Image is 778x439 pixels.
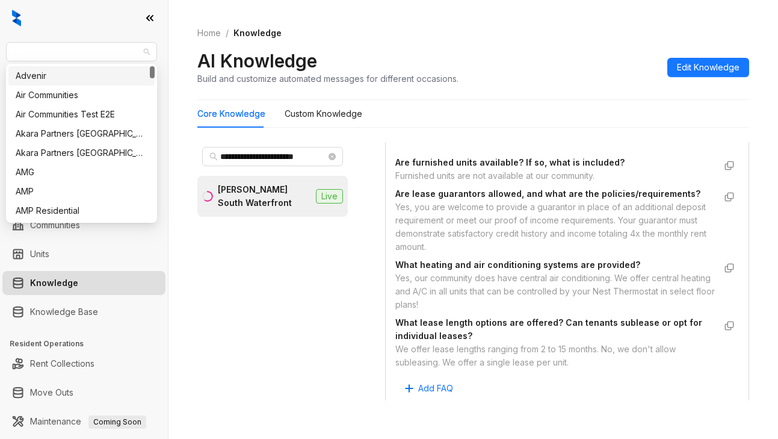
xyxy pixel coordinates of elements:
[16,185,147,198] div: AMP
[418,382,453,395] span: Add FAQ
[16,146,147,160] div: Akara Partners [GEOGRAPHIC_DATA]
[395,188,700,199] strong: Are lease guarantors allowed, and what are the policies/requirements?
[395,157,625,167] strong: Are furnished units available? If so, what is included?
[16,166,147,179] div: AMG
[329,153,336,160] span: close-circle
[12,10,21,26] img: logo
[395,272,715,311] div: Yes, our community does have central air conditioning. We offer central heating and A/C in all un...
[2,81,165,105] li: Leads
[2,409,165,434] li: Maintenance
[8,86,155,105] div: Air Communities
[8,163,155,182] div: AMG
[285,107,362,120] div: Custom Knowledge
[395,379,463,398] button: Add FAQ
[8,201,155,220] div: AMP Residential
[226,26,229,40] li: /
[30,381,73,405] a: Move Outs
[2,300,165,324] li: Knowledge Base
[10,338,168,349] h3: Resident Operations
[2,352,165,376] li: Rent Collections
[13,43,150,61] span: Griffis Residential
[8,66,155,86] div: Advenir
[8,182,155,201] div: AMP
[16,69,147,83] div: Advenir
[8,124,155,143] div: Akara Partners Nashville
[2,132,165,157] li: Leasing
[395,343,715,369] div: We offer lease lengths ranging from 2 to 15 months. No, we don't allow subleasing. We offer a sin...
[2,213,165,237] li: Communities
[16,127,147,140] div: Akara Partners [GEOGRAPHIC_DATA]
[677,61,739,74] span: Edit Knowledge
[195,26,223,40] a: Home
[30,352,94,376] a: Rent Collections
[197,107,265,120] div: Core Knowledge
[209,152,218,161] span: search
[8,105,155,124] div: Air Communities Test E2E
[395,317,702,341] strong: What lease length options are offered? Can tenants sublease or opt for individual leases?
[667,58,749,77] button: Edit Knowledge
[16,89,147,102] div: Air Communities
[395,260,640,270] strong: What heating and air conditioning systems are provided?
[2,161,165,185] li: Collections
[30,271,78,295] a: Knowledge
[30,300,98,324] a: Knowledge Base
[2,242,165,266] li: Units
[16,204,147,217] div: AMP Residential
[218,183,311,210] div: [PERSON_NAME] South Waterfront
[233,28,282,38] span: Knowledge
[395,201,715,254] div: Yes, you are welcome to provide a guarantor in place of an additional deposit requirement or meet...
[197,72,458,85] div: Build and customize automated messages for different occasions.
[30,242,49,266] a: Units
[197,49,317,72] h2: AI Knowledge
[2,271,165,295] li: Knowledge
[16,108,147,121] div: Air Communities Test E2E
[8,143,155,163] div: Akara Partners Phoenix
[30,213,80,237] a: Communities
[88,416,146,429] span: Coming Soon
[2,381,165,405] li: Move Outs
[316,189,343,204] span: Live
[395,169,715,182] div: Furnished units are not available at our community.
